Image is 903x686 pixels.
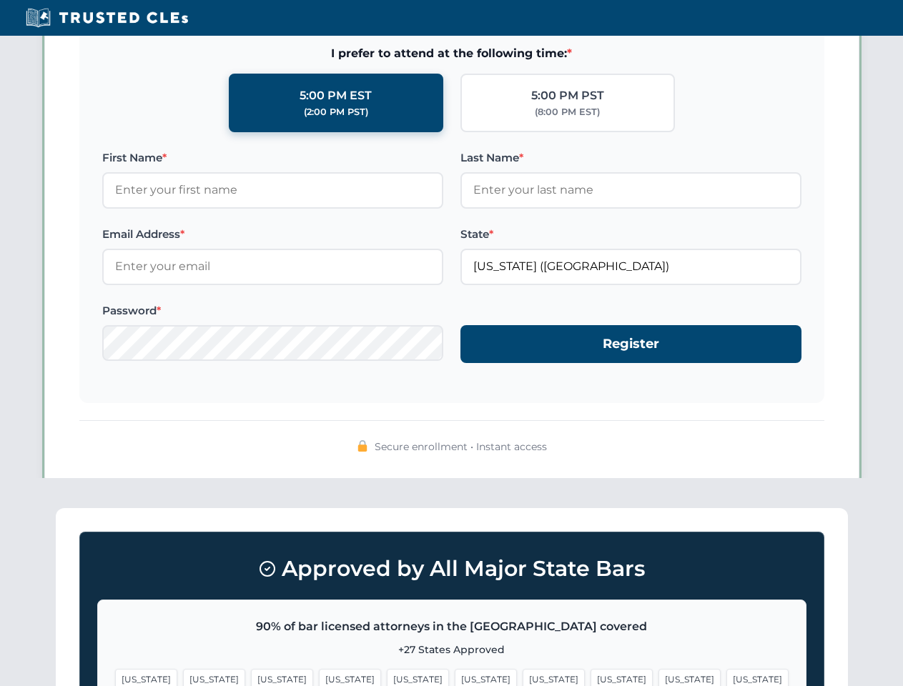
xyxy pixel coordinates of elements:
[460,325,801,363] button: Register
[460,149,801,166] label: Last Name
[102,226,443,243] label: Email Address
[102,302,443,319] label: Password
[531,86,604,105] div: 5:00 PM PST
[460,172,801,208] input: Enter your last name
[102,44,801,63] span: I prefer to attend at the following time:
[300,86,372,105] div: 5:00 PM EST
[102,249,443,284] input: Enter your email
[97,550,806,588] h3: Approved by All Major State Bars
[375,439,547,454] span: Secure enrollment • Instant access
[115,617,789,636] p: 90% of bar licensed attorneys in the [GEOGRAPHIC_DATA] covered
[357,440,368,452] img: 🔒
[304,105,368,119] div: (2:00 PM PST)
[460,249,801,284] input: Florida (FL)
[460,226,801,243] label: State
[115,642,789,657] p: +27 States Approved
[535,105,600,119] div: (8:00 PM EST)
[102,172,443,208] input: Enter your first name
[102,149,443,166] label: First Name
[21,7,192,29] img: Trusted CLEs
